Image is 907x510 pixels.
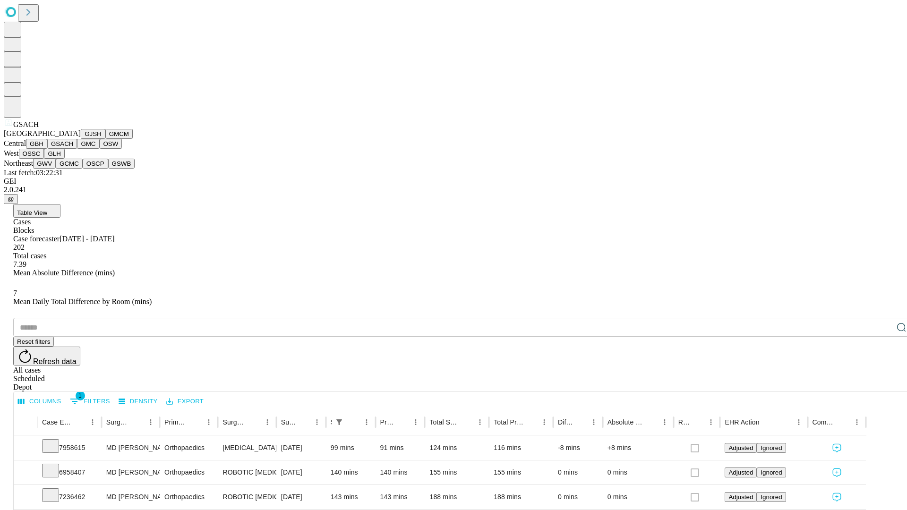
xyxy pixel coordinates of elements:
[105,129,133,139] button: GMCM
[189,416,202,429] button: Sort
[60,235,114,243] span: [DATE] - [DATE]
[81,129,105,139] button: GJSH
[86,416,99,429] button: Menu
[645,416,658,429] button: Sort
[17,209,47,216] span: Table View
[558,418,573,426] div: Difference
[331,418,332,426] div: Scheduled In Room Duration
[608,418,644,426] div: Absolute Difference
[108,159,135,169] button: GSWB
[19,149,44,159] button: OSSC
[202,416,215,429] button: Menu
[494,485,548,509] div: 188 mins
[538,416,551,429] button: Menu
[725,492,757,502] button: Adjusted
[725,418,759,426] div: EHR Action
[658,416,671,429] button: Menu
[13,297,152,306] span: Mean Daily Total Difference by Room (mins)
[164,436,213,460] div: Orthopaedics
[8,195,14,203] span: @
[757,492,786,502] button: Ignored
[331,436,371,460] div: 99 mins
[222,485,271,509] div: ROBOTIC [MEDICAL_DATA] KNEE TOTAL
[13,347,80,365] button: Refresh data
[4,194,18,204] button: @
[68,394,112,409] button: Show filters
[281,436,321,460] div: [DATE]
[13,337,54,347] button: Reset filters
[13,289,17,297] span: 7
[728,444,753,451] span: Adjusted
[333,416,346,429] button: Show filters
[281,485,321,509] div: [DATE]
[678,418,691,426] div: Resolved in EHR
[4,129,81,137] span: [GEOGRAPHIC_DATA]
[42,485,97,509] div: 7236462
[106,460,155,484] div: MD [PERSON_NAME]
[761,416,774,429] button: Sort
[813,418,836,426] div: Comments
[222,436,271,460] div: [MEDICAL_DATA] [MEDICAL_DATA]
[558,485,598,509] div: 0 mins
[494,418,523,426] div: Total Predicted Duration
[164,394,206,409] button: Export
[13,120,39,128] span: GSACH
[524,416,538,429] button: Sort
[725,467,757,477] button: Adjusted
[380,460,420,484] div: 140 mins
[16,394,64,409] button: Select columns
[44,149,64,159] button: GLH
[704,416,718,429] button: Menu
[429,418,459,426] div: Total Scheduled Duration
[850,416,864,429] button: Menu
[76,391,85,400] span: 1
[761,493,782,501] span: Ignored
[4,149,19,157] span: West
[248,416,261,429] button: Sort
[73,416,86,429] button: Sort
[42,418,72,426] div: Case Epic Id
[56,159,83,169] button: GCMC
[17,338,50,345] span: Reset filters
[494,436,548,460] div: 116 mins
[725,443,757,453] button: Adjusted
[164,485,213,509] div: Orthopaedics
[106,436,155,460] div: MD [PERSON_NAME]
[4,177,903,186] div: GEI
[13,235,60,243] span: Case forecaster
[380,418,395,426] div: Predicted In Room Duration
[18,440,33,457] button: Expand
[13,204,60,218] button: Table View
[608,485,669,509] div: 0 mins
[13,243,25,251] span: 202
[222,460,271,484] div: ROBOTIC [MEDICAL_DATA] KNEE TOTAL
[33,357,77,365] span: Refresh data
[837,416,850,429] button: Sort
[757,443,786,453] button: Ignored
[106,418,130,426] div: Surgeon Name
[83,159,108,169] button: OSCP
[297,416,310,429] button: Sort
[331,485,371,509] div: 143 mins
[728,469,753,476] span: Adjusted
[106,485,155,509] div: MD [PERSON_NAME]
[281,418,296,426] div: Surgery Date
[18,465,33,481] button: Expand
[222,418,246,426] div: Surgery Name
[429,460,484,484] div: 155 mins
[380,436,420,460] div: 91 mins
[558,436,598,460] div: -8 mins
[13,252,46,260] span: Total cases
[13,269,115,277] span: Mean Absolute Difference (mins)
[116,394,160,409] button: Density
[429,436,484,460] div: 124 mins
[380,485,420,509] div: 143 mins
[4,186,903,194] div: 2.0.241
[281,460,321,484] div: [DATE]
[587,416,600,429] button: Menu
[360,416,373,429] button: Menu
[131,416,144,429] button: Sort
[460,416,473,429] button: Sort
[4,169,63,177] span: Last fetch: 03:22:31
[310,416,324,429] button: Menu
